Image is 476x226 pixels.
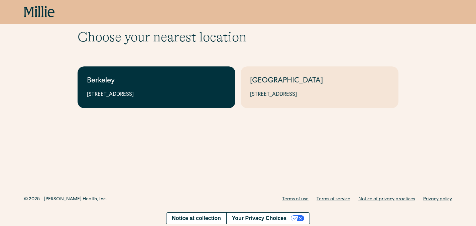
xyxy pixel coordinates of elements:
div: [STREET_ADDRESS] [250,91,389,99]
a: Terms of service [317,196,350,203]
a: Notice at collection [166,213,226,224]
a: Notice of privacy practices [358,196,415,203]
a: [GEOGRAPHIC_DATA][STREET_ADDRESS] [241,66,398,108]
div: Berkeley [87,76,226,87]
button: Your Privacy Choices [226,213,310,224]
a: Berkeley[STREET_ADDRESS] [78,66,235,108]
div: © 2025 - [PERSON_NAME] Health, Inc. [24,196,107,203]
h1: Choose your nearest location [78,29,398,45]
a: Privacy policy [423,196,452,203]
a: Terms of use [282,196,309,203]
div: [GEOGRAPHIC_DATA] [250,76,389,87]
div: [STREET_ADDRESS] [87,91,226,99]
